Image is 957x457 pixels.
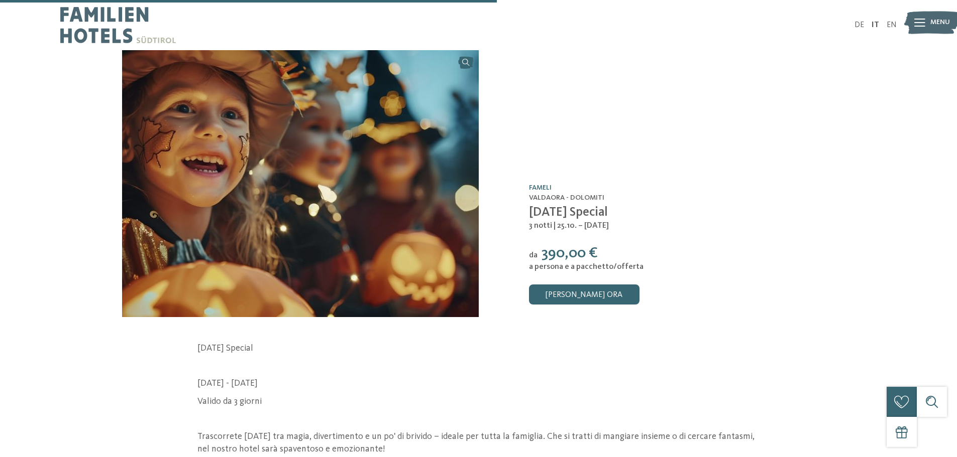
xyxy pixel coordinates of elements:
span: 3 notti [529,222,552,230]
span: a persona e a pacchetto/offerta [529,263,644,271]
a: Fameli [529,184,552,191]
a: EN [887,21,897,29]
p: Valido da 3 giorni [197,395,760,408]
p: [DATE] Special [197,342,760,355]
span: [DATE] Special [529,206,608,219]
span: da [529,251,538,259]
span: Menu [930,18,950,28]
span: | 25.10. – [DATE] [553,222,609,230]
span: 390,00 € [541,246,598,261]
a: [PERSON_NAME] ora [529,284,640,304]
p: Trascorrete [DATE] tra magia, divertimento e un po' di brivido – ideale per tutta la famiglia. Ch... [197,430,760,455]
p: [DATE] - [DATE] [197,377,760,390]
span: Valdaora - Dolomiti [529,194,604,201]
a: IT [872,21,879,29]
a: DE [855,21,864,29]
img: Halloween Special [122,50,479,317]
